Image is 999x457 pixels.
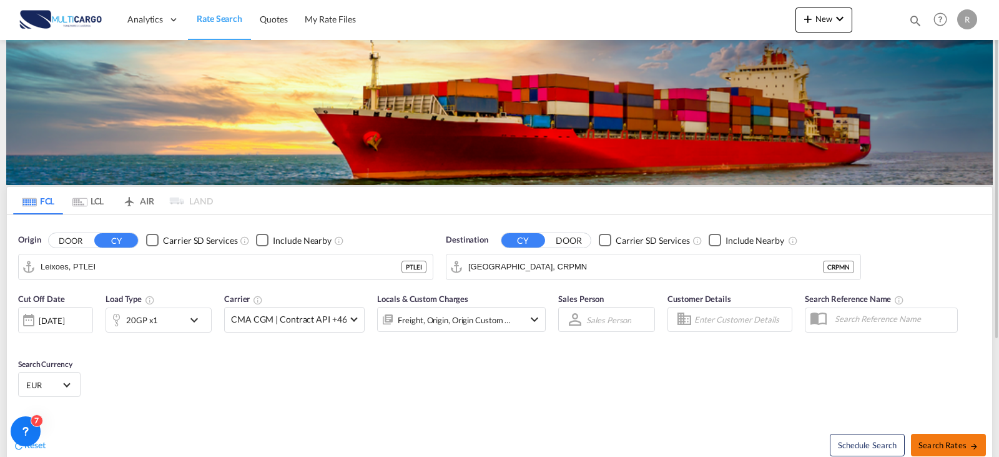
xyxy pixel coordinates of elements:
[918,440,978,450] span: Search Rates
[224,294,263,304] span: Carrier
[501,233,545,248] button: CY
[187,313,208,328] md-icon: icon-chevron-down
[13,187,213,214] md-pagination-wrapper: Use the left and right arrow keys to navigate between tabs
[240,236,250,246] md-icon: Unchecked: Search for CY (Container Yard) services for all selected carriers.Checked : Search for...
[106,308,212,333] div: 20GP x1icon-chevron-down
[957,9,977,29] div: R
[398,311,511,329] div: Freight Origin Origin Custom Destination Factory Stuffing
[468,258,823,276] input: Search by Port
[585,311,632,329] md-select: Sales Person
[305,14,356,24] span: My Rate Files
[18,359,72,369] span: Search Currency
[39,315,64,326] div: [DATE]
[726,234,784,247] div: Include Nearby
[26,379,61,391] span: EUR
[231,313,347,326] span: CMA CGM | Contract API +46
[930,9,957,31] div: Help
[667,294,731,304] span: Customer Details
[253,295,263,305] md-icon: The selected Trucker/Carrierwill be displayed in the rate results If the rates are from another f...
[146,234,237,247] md-checkbox: Checkbox No Ink
[24,439,46,450] span: Reset
[527,312,542,327] md-icon: icon-chevron-down
[823,261,854,273] div: CRPMN
[446,254,860,279] md-input-container: Puerto Moin, CRPMN
[49,233,92,248] button: DOOR
[18,307,93,333] div: [DATE]
[709,234,784,247] md-checkbox: Checkbox No Ink
[127,13,163,26] span: Analytics
[6,40,993,185] img: LCL+%26+FCL+BACKGROUND.png
[19,254,433,279] md-input-container: Leixoes, PTLEI
[19,6,103,34] img: 82db67801a5411eeacfdbd8acfa81e61.png
[911,434,986,456] button: Search Ratesicon-arrow-right
[273,234,332,247] div: Include Nearby
[377,294,468,304] span: Locals & Custom Charges
[599,234,690,247] md-checkbox: Checkbox No Ink
[832,11,847,26] md-icon: icon-chevron-down
[260,14,287,24] span: Quotes
[800,14,847,24] span: New
[63,187,113,214] md-tab-item: LCL
[800,11,815,26] md-icon: icon-plus 400-fg
[830,434,905,456] button: Note: By default Schedule search will only considerorigin ports, destination ports and cut off da...
[197,13,242,24] span: Rate Search
[25,376,74,394] md-select: Select Currency: € EUREuro
[94,233,138,248] button: CY
[805,294,904,304] span: Search Reference Name
[41,258,401,276] input: Search by Port
[401,261,426,273] div: PTLEI
[13,439,46,453] div: icon-refreshReset
[13,187,63,214] md-tab-item: FCL
[377,307,546,332] div: Freight Origin Origin Custom Destination Factory Stuffingicon-chevron-down
[547,233,591,248] button: DOOR
[930,9,951,30] span: Help
[908,14,922,33] div: icon-magnify
[908,14,922,28] md-icon: icon-magnify
[694,310,788,329] input: Enter Customer Details
[122,194,137,203] md-icon: icon-airplane
[18,332,27,349] md-datepicker: Select
[106,294,155,304] span: Load Type
[113,187,163,214] md-tab-item: AIR
[163,234,237,247] div: Carrier SD Services
[558,294,604,304] span: Sales Person
[256,234,332,247] md-checkbox: Checkbox No Ink
[18,234,41,246] span: Origin
[18,294,65,304] span: Cut Off Date
[334,236,344,246] md-icon: Unchecked: Ignores neighbouring ports when fetching rates.Checked : Includes neighbouring ports w...
[13,440,24,451] md-icon: icon-refresh
[145,295,155,305] md-icon: icon-information-outline
[446,234,488,246] span: Destination
[795,8,852,33] button: icon-plus 400-fgNewicon-chevron-down
[829,309,957,328] input: Search Reference Name
[692,236,702,246] md-icon: Unchecked: Search for CY (Container Yard) services for all selected carriers.Checked : Search for...
[616,234,690,247] div: Carrier SD Services
[970,442,978,451] md-icon: icon-arrow-right
[788,236,798,246] md-icon: Unchecked: Ignores neighbouring ports when fetching rates.Checked : Includes neighbouring ports w...
[894,295,904,305] md-icon: Your search will be saved by the below given name
[126,311,158,329] div: 20GP x1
